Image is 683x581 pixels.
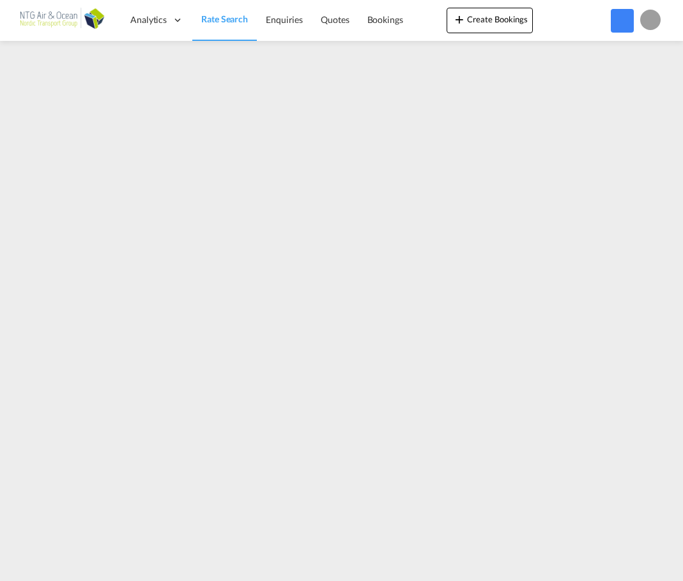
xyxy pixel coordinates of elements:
[321,14,349,25] span: Quotes
[19,6,105,35] img: af31b1c0b01f11ecbc353f8e72265e29.png
[266,14,303,25] span: Enquiries
[130,13,167,26] span: Analytics
[583,9,611,32] div: Help
[447,8,533,33] button: icon-plus 400-fgCreate Bookings
[583,9,604,31] span: Help
[452,12,467,27] md-icon: icon-plus 400-fg
[367,14,403,25] span: Bookings
[201,13,248,24] span: Rate Search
